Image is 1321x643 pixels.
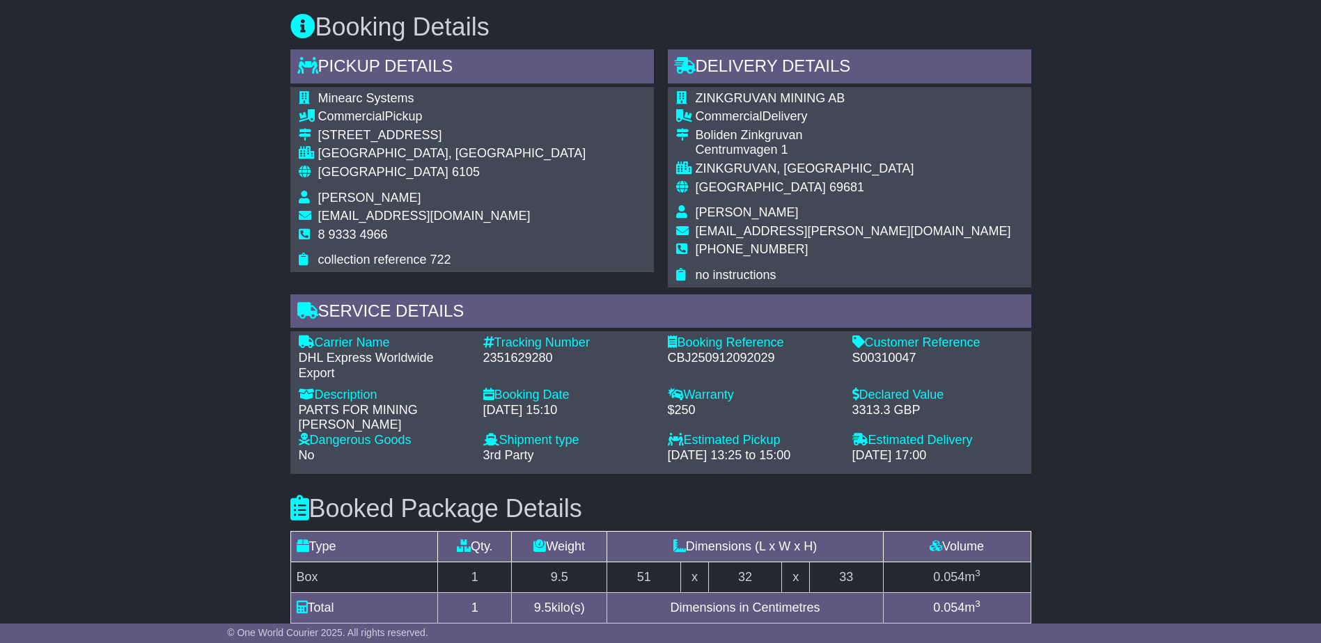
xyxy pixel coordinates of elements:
[883,592,1031,623] td: m
[933,570,964,584] span: 0.054
[318,253,451,267] span: collection reference 722
[681,562,708,592] td: x
[668,335,838,351] div: Booking Reference
[782,562,809,592] td: x
[318,109,385,123] span: Commercial
[318,228,388,241] span: 8 9333 4966
[852,448,1023,463] div: [DATE] 17:00
[668,351,838,366] div: CBJ250912092029
[883,562,1031,592] td: m
[668,448,838,463] div: [DATE] 13:25 to 15:00
[852,335,1023,351] div: Customer Reference
[696,128,1011,143] div: Boliden Zinkgruvan
[483,448,534,462] span: 3rd Party
[696,268,776,282] span: no instructions
[668,388,838,403] div: Warranty
[708,562,782,592] td: 32
[438,562,512,592] td: 1
[438,531,512,562] td: Qty.
[607,592,883,623] td: Dimensions in Centimetres
[696,161,1011,177] div: ZINKGRUVAN, [GEOGRAPHIC_DATA]
[809,562,883,592] td: 33
[318,128,586,143] div: [STREET_ADDRESS]
[452,165,480,179] span: 6105
[696,109,763,123] span: Commercial
[975,598,980,609] sup: 3
[483,403,654,418] div: [DATE] 15:10
[299,335,469,351] div: Carrier Name
[318,191,421,205] span: [PERSON_NAME]
[607,531,883,562] td: Dimensions (L x W x H)
[668,403,838,418] div: $250
[318,146,586,161] div: [GEOGRAPHIC_DATA], [GEOGRAPHIC_DATA]
[483,351,654,366] div: 2351629280
[852,403,1023,418] div: 3313.3 GBP
[290,49,654,87] div: Pickup Details
[299,448,315,462] span: No
[534,601,552,614] span: 9.5
[975,568,980,578] sup: 3
[852,351,1023,366] div: S00310047
[483,388,654,403] div: Booking Date
[512,531,607,562] td: Weight
[290,495,1031,523] h3: Booked Package Details
[696,205,799,219] span: [PERSON_NAME]
[696,91,845,105] span: ZINKGRUVAN MINING AB
[438,592,512,623] td: 1
[290,294,1031,332] div: Service Details
[318,109,586,125] div: Pickup
[933,601,964,614] span: 0.054
[290,13,1031,41] h3: Booking Details
[299,403,469,433] div: PARTS FOR MINING [PERSON_NAME]
[512,592,607,623] td: kilo(s)
[696,180,826,194] span: [GEOGRAPHIC_DATA]
[299,388,469,403] div: Description
[227,627,428,638] span: © One World Courier 2025. All rights reserved.
[299,433,469,448] div: Dangerous Goods
[696,242,808,256] span: [PHONE_NUMBER]
[483,335,654,351] div: Tracking Number
[290,531,438,562] td: Type
[668,49,1031,87] div: Delivery Details
[512,562,607,592] td: 9.5
[318,91,414,105] span: Minearc Systems
[696,109,1011,125] div: Delivery
[607,562,681,592] td: 51
[483,433,654,448] div: Shipment type
[852,388,1023,403] div: Declared Value
[883,531,1031,562] td: Volume
[299,351,469,381] div: DHL Express Worldwide Export
[829,180,864,194] span: 69681
[852,433,1023,448] div: Estimated Delivery
[318,209,531,223] span: [EMAIL_ADDRESS][DOMAIN_NAME]
[696,224,1011,238] span: [EMAIL_ADDRESS][PERSON_NAME][DOMAIN_NAME]
[696,143,1011,158] div: Centrumvagen 1
[318,165,448,179] span: [GEOGRAPHIC_DATA]
[290,562,438,592] td: Box
[290,592,438,623] td: Total
[668,433,838,448] div: Estimated Pickup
